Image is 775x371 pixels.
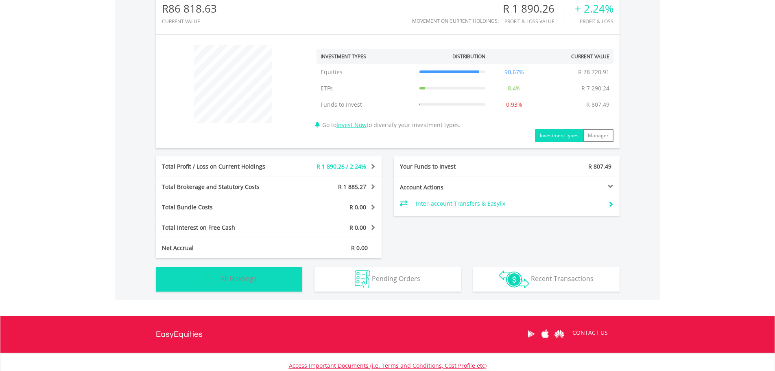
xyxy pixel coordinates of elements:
a: Google Play [524,321,538,347]
span: All Holdings [220,274,257,283]
td: Equities [317,64,415,80]
div: R 1 890.26 [503,3,565,15]
span: R 0.00 [349,203,366,211]
th: Current Value [539,49,613,64]
span: R 0.00 [351,244,368,252]
div: CURRENT VALUE [162,19,217,24]
div: + 2.24% [575,3,613,15]
a: Access Important Documents (i.e. Terms and Conditions, Cost Profile etc) [289,362,487,369]
button: All Holdings [156,267,302,292]
td: 8.4% [489,80,539,97]
td: R 807.49 [582,97,613,113]
button: Recent Transactions [473,267,620,292]
div: Net Accrual [156,244,288,252]
button: Manager [583,129,613,142]
span: R 1 885.27 [338,183,366,191]
div: Total Interest on Free Cash [156,224,288,232]
a: CONTACT US [567,321,613,344]
a: EasyEquities [156,316,203,353]
span: R 1 890.26 / 2.24% [317,162,366,170]
button: Pending Orders [314,267,461,292]
img: pending_instructions-wht.png [355,270,370,288]
span: R 807.49 [588,162,611,170]
div: R86 818.63 [162,3,217,15]
div: Distribution [452,53,485,60]
button: Investment types [535,129,583,142]
td: Inter-account Transfers & EasyFx [416,198,602,210]
td: R 7 290.24 [577,80,613,97]
a: Apple [538,321,552,347]
a: Invest Now [336,121,367,129]
td: 90.67% [489,64,539,80]
div: Profit & Loss Value [503,19,565,24]
td: R 78 720.91 [574,64,613,80]
div: Go to to diversify your investment types. [310,41,620,142]
img: transactions-zar-wht.png [499,270,529,288]
div: Total Profit / Loss on Current Holdings [156,162,288,171]
span: Recent Transactions [531,274,594,283]
span: R 0.00 [349,224,366,231]
td: 0.93% [489,97,539,113]
th: Investment Types [317,49,415,64]
div: Movement on Current Holdings: [412,18,499,24]
td: Funds to Invest [317,97,415,113]
img: holdings-wht.png [201,270,219,288]
div: Total Brokerage and Statutory Costs [156,183,288,191]
td: ETFs [317,80,415,97]
a: Huawei [552,321,567,347]
div: Your Funds to Invest [394,162,507,171]
div: Profit & Loss [575,19,613,24]
span: Pending Orders [372,274,420,283]
div: Total Bundle Costs [156,203,288,211]
div: Account Actions [394,183,507,191]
